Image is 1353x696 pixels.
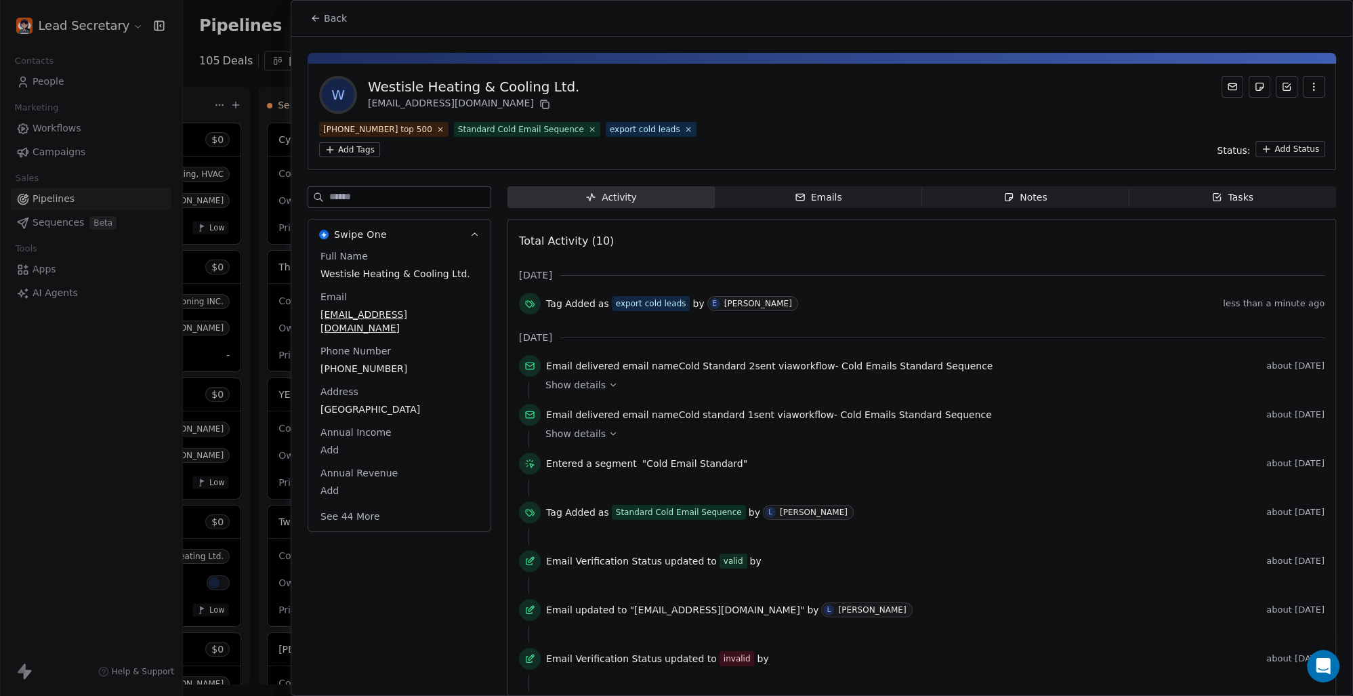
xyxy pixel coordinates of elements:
span: Annual Revenue [318,466,400,480]
span: [EMAIL_ADDRESS][DOMAIN_NAME] [320,308,478,335]
span: about [DATE] [1266,605,1325,615]
span: by [749,506,760,519]
span: about [DATE] [1266,409,1325,420]
span: about [DATE] [1266,507,1325,518]
span: "[EMAIL_ADDRESS][DOMAIN_NAME]" [630,603,805,617]
span: Total Activity (10) [519,234,614,247]
span: by [757,652,768,666]
span: updated to [665,554,717,568]
span: [GEOGRAPHIC_DATA] [320,403,478,416]
span: about [DATE] [1266,653,1325,664]
div: Swipe OneSwipe One [308,249,491,531]
span: Back [324,12,347,25]
span: "Cold Email Standard" [642,457,747,470]
span: by [750,554,762,568]
div: [PERSON_NAME] [838,605,906,615]
div: Open Intercom Messenger [1307,650,1339,682]
span: Tag Added [546,297,596,310]
span: Swipe One [334,228,387,241]
span: Cold Emails Standard Sequence [841,361,993,371]
span: about [DATE] [1266,361,1325,371]
div: E [712,298,716,309]
span: about [DATE] [1266,556,1325,567]
span: Email Verification Status [546,554,662,568]
span: [DATE] [519,331,552,344]
span: by [692,297,704,310]
div: invalid [724,652,751,666]
span: less than a minute ago [1223,298,1325,309]
div: Tasks [1211,190,1253,205]
span: Cold Emails Standard Sequence [840,409,991,420]
span: Westisle Heating & Cooling Ltd. [320,267,478,281]
div: export cold leads [610,123,680,136]
button: Swipe OneSwipe One [308,220,491,249]
span: Address [318,385,361,398]
span: [DATE] [519,268,552,282]
div: L [827,605,831,615]
span: updated to [575,603,627,617]
a: Show details [545,378,1315,392]
span: Show details [545,427,606,441]
span: updated to [665,652,717,666]
div: export cold leads [616,298,686,310]
span: about [DATE] [1266,458,1325,469]
span: Entered a segment [546,457,637,470]
button: Back [302,6,355,30]
span: Email Verification Status [546,652,662,666]
div: valid [724,554,743,568]
div: [PERSON_NAME] [780,508,848,517]
div: Standard Cold Email Sequence [458,123,584,136]
div: [EMAIL_ADDRESS][DOMAIN_NAME] [368,96,579,112]
span: [PHONE_NUMBER] [320,362,478,375]
button: Add Tags [319,142,380,157]
span: Status: [1217,144,1250,157]
span: as [598,506,609,519]
div: Standard Cold Email Sequence [616,506,742,518]
span: Add [320,484,478,497]
span: email name sent via workflow - [546,408,992,422]
span: Tag Added [546,506,596,519]
span: Email delivered [546,361,619,371]
img: Swipe One [319,230,329,239]
span: Email [546,603,573,617]
div: L [768,507,772,518]
span: email name sent via workflow - [546,359,993,373]
span: Cold standard 1 [679,409,754,420]
span: Show details [545,378,606,392]
span: as [598,297,609,310]
span: Phone Number [318,344,394,358]
div: Westisle Heating & Cooling Ltd. [368,77,579,96]
span: W [322,79,354,111]
button: See 44 More [312,504,388,529]
a: Show details [545,427,1315,441]
div: Emails [795,190,842,205]
span: Full Name [318,249,371,263]
button: Add Status [1255,141,1325,157]
div: [PERSON_NAME] [724,299,792,308]
span: Email [318,290,350,304]
span: Cold Standard 2 [679,361,755,371]
div: Notes [1003,190,1047,205]
span: by [807,603,818,617]
div: [PHONE_NUMBER] top 500 [323,123,432,136]
span: Email delivered [546,409,619,420]
span: Annual Income [318,426,394,439]
span: Add [320,443,478,457]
